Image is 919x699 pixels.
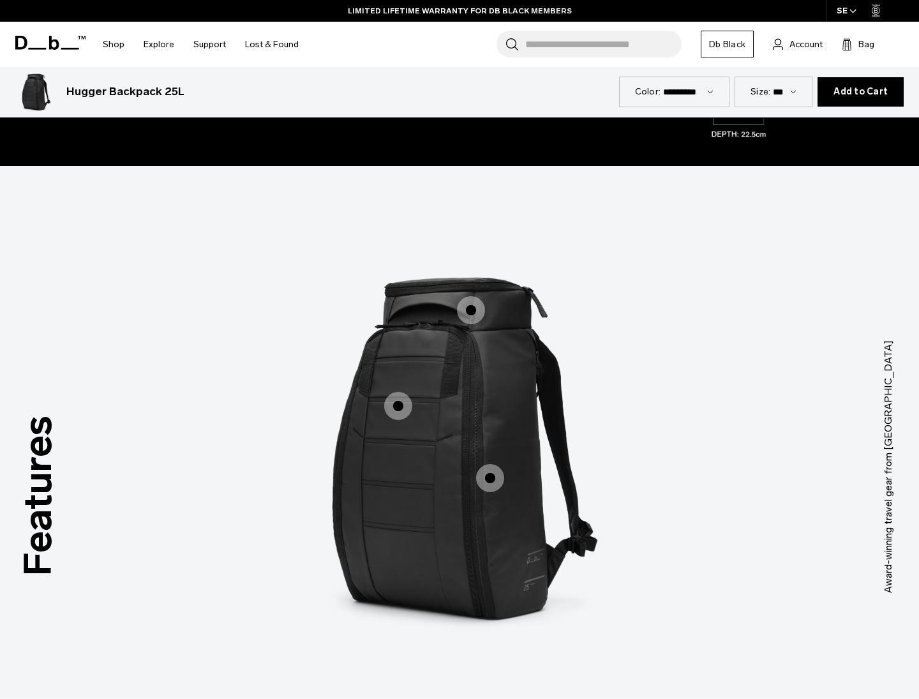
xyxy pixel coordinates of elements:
a: Account [773,36,823,52]
a: LIMITED LIFETIME WARRANTY FOR DB BLACK MEMBERS [348,5,572,17]
button: Bag [842,36,874,52]
a: Shop [103,22,124,67]
a: Db Black [701,31,754,57]
img: Hugger Backpack 25L Black Out [15,71,56,112]
label: Color: [635,85,661,98]
a: Support [193,22,226,67]
nav: Main Navigation [93,22,308,67]
h3: Hugger Backpack 25L [66,84,184,100]
h3: Features [9,416,68,576]
a: Lost & Found [245,22,299,67]
button: Add to Cart [818,77,904,107]
span: Account [789,38,823,51]
label: Size: [751,85,770,98]
span: Add to Cart [833,87,888,97]
span: Bag [858,38,874,51]
a: Explore [144,22,174,67]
